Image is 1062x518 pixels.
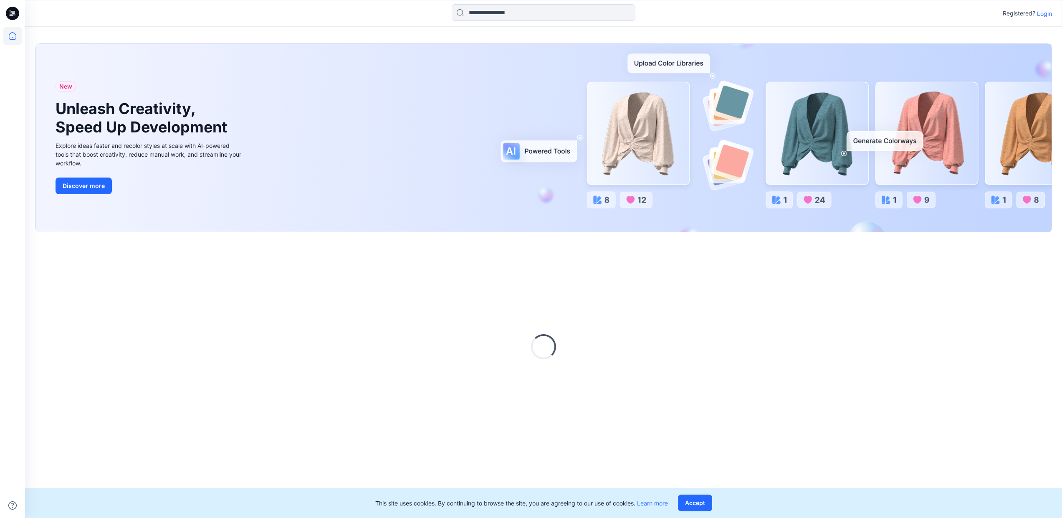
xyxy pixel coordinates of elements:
[56,178,112,194] button: Discover more
[678,495,712,511] button: Accept
[56,178,243,194] a: Discover more
[56,141,243,168] div: Explore ideas faster and recolor styles at scale with AI-powered tools that boost creativity, red...
[637,500,668,507] a: Learn more
[56,100,231,136] h1: Unleash Creativity, Speed Up Development
[1003,8,1035,18] p: Registered?
[375,499,668,508] p: This site uses cookies. By continuing to browse the site, you are agreeing to our use of cookies.
[1037,9,1052,18] p: Login
[59,81,72,91] span: New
